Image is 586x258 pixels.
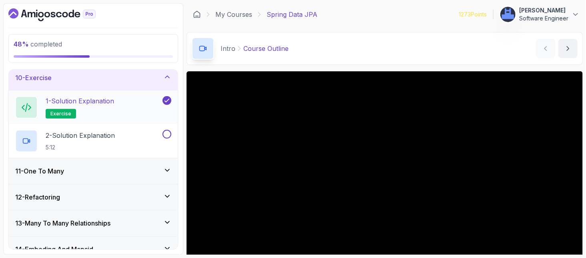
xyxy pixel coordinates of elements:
[15,96,171,119] button: 1-Solution Explanationexercise
[15,244,93,254] h3: 14 - Embeding And Mapsid
[9,210,178,236] button: 13-Many To Many Relationships
[15,73,52,83] h3: 10 - Exercise
[9,184,178,210] button: 12-Refactoring
[215,10,252,19] a: My Courses
[15,130,171,152] button: 2-Solution Explanation5:12
[14,40,29,48] span: 48 %
[15,218,110,228] h3: 13 - Many To Many Relationships
[46,96,114,106] p: 1 - Solution Explanation
[50,111,71,117] span: exercise
[519,14,568,22] p: Software Engineer
[9,158,178,184] button: 11-One To Many
[536,39,555,58] button: previous content
[14,40,62,48] span: completed
[193,10,201,18] a: Dashboard
[15,192,60,202] h3: 12 - Refactoring
[459,10,487,18] p: 1273 Points
[558,39,578,58] button: next content
[243,44,289,53] p: Course Outline
[267,10,317,19] p: Spring Data JPA
[221,44,235,53] p: Intro
[519,6,568,14] p: [PERSON_NAME]
[8,8,114,21] a: Dashboard
[46,131,115,140] p: 2 - Solution Explanation
[46,143,115,151] p: 5:12
[500,6,580,22] button: user profile image[PERSON_NAME]Software Engineer
[9,65,178,91] button: 10-Exercise
[15,166,64,176] h3: 11 - One To Many
[500,7,516,22] img: user profile image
